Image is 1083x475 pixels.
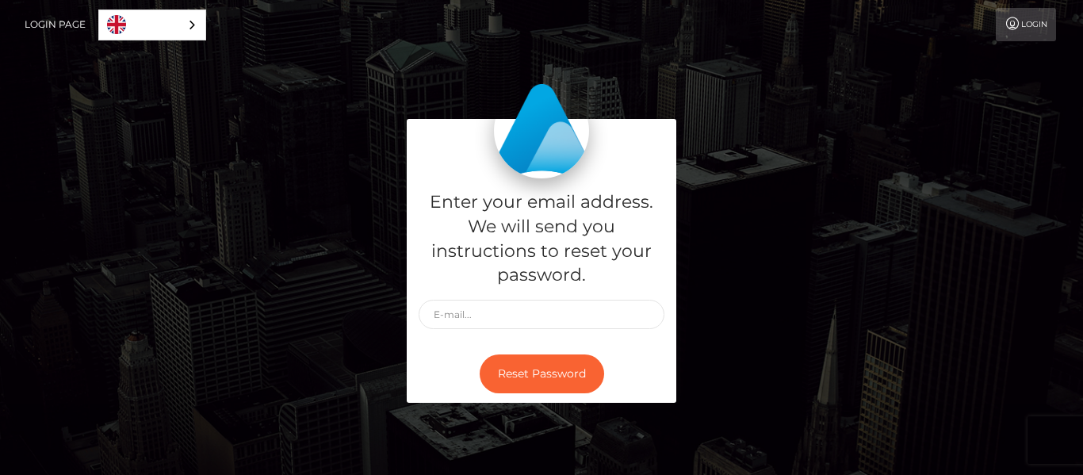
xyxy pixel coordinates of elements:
[494,83,589,178] img: MassPay Login
[98,10,206,40] div: Language
[996,8,1056,41] a: Login
[99,10,205,40] a: English
[480,354,604,393] button: Reset Password
[98,10,206,40] aside: Language selected: English
[25,8,86,41] a: Login Page
[419,190,664,288] h5: Enter your email address. We will send you instructions to reset your password.
[419,300,664,329] input: E-mail...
